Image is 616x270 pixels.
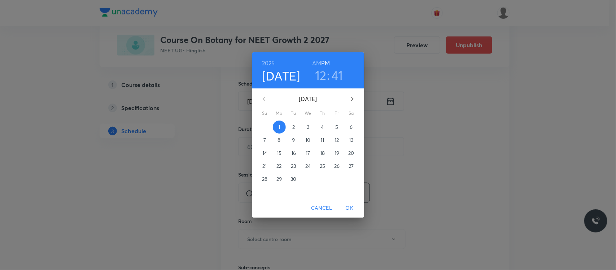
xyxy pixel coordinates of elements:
[258,173,271,186] button: 28
[287,134,300,147] button: 9
[331,134,344,147] button: 12
[273,147,286,160] button: 15
[338,201,361,215] button: OK
[302,160,315,173] button: 24
[291,162,296,170] p: 23
[276,162,281,170] p: 22
[277,149,281,157] p: 15
[262,58,275,68] button: 2025
[335,123,338,131] p: 5
[320,162,325,170] p: 25
[263,136,266,144] p: 7
[350,123,353,131] p: 6
[290,175,296,183] p: 30
[276,175,282,183] p: 29
[308,201,335,215] button: Cancel
[273,110,286,117] span: Mo
[262,149,267,157] p: 14
[316,121,329,134] button: 4
[262,175,267,183] p: 28
[273,173,286,186] button: 29
[316,160,329,173] button: 25
[331,160,344,173] button: 26
[302,134,315,147] button: 10
[349,162,354,170] p: 27
[311,204,332,213] span: Cancel
[287,147,300,160] button: 16
[341,204,358,213] span: OK
[345,147,358,160] button: 20
[302,110,315,117] span: We
[320,149,325,157] p: 18
[273,95,344,103] p: [DATE]
[258,110,271,117] span: Su
[273,160,286,173] button: 22
[292,123,295,131] p: 2
[278,136,280,144] p: 8
[345,121,358,134] button: 6
[258,134,271,147] button: 7
[335,136,339,144] p: 12
[327,67,330,83] h3: :
[345,134,358,147] button: 13
[331,121,344,134] button: 5
[321,58,330,68] button: PM
[345,110,358,117] span: Sa
[316,147,329,160] button: 18
[334,162,340,170] p: 26
[335,149,339,157] p: 19
[302,121,315,134] button: 3
[321,123,324,131] p: 4
[315,67,327,83] button: 12
[262,162,267,170] p: 21
[287,173,300,186] button: 30
[305,136,310,144] p: 10
[287,110,300,117] span: Tu
[316,110,329,117] span: Th
[273,121,286,134] button: 1
[345,160,358,173] button: 27
[292,136,295,144] p: 9
[258,147,271,160] button: 14
[331,110,344,117] span: Fr
[320,136,324,144] p: 11
[349,136,353,144] p: 13
[316,134,329,147] button: 11
[278,123,280,131] p: 1
[273,134,286,147] button: 8
[291,149,296,157] p: 16
[307,123,309,131] p: 3
[302,147,315,160] button: 17
[305,162,311,170] p: 24
[287,121,300,134] button: 2
[306,149,310,157] p: 17
[258,160,271,173] button: 21
[262,68,300,83] button: [DATE]
[332,67,343,83] button: 41
[312,58,321,68] button: AM
[287,160,300,173] button: 23
[331,147,344,160] button: 19
[348,149,354,157] p: 20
